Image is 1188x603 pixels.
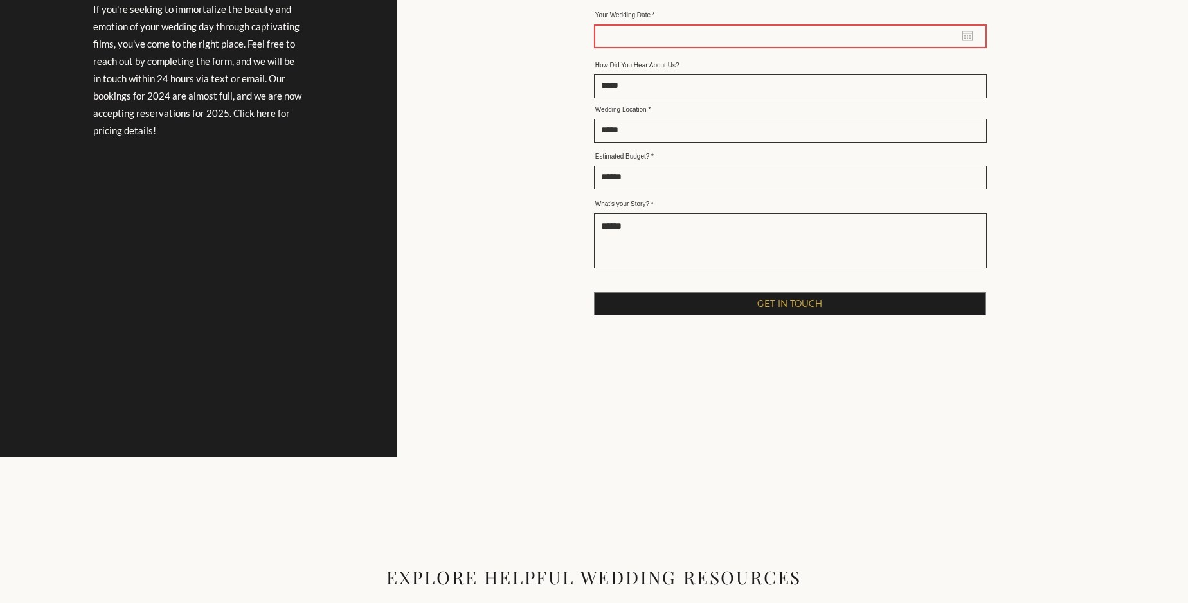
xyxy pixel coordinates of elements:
label: How Did You Hear About Us? [594,62,987,69]
button: GET IN TOUCH [594,292,986,315]
label: Your Wedding Date [594,12,987,19]
span: GET IN TOUCH [757,297,822,310]
label: Estimated Budget? [594,153,987,160]
label: Wedding Location [594,107,987,113]
span: EXPLORE HELPFUL WEDDING RESOURCES [386,565,802,589]
label: What's your Story? [594,201,987,207]
button: Open calendar [962,31,973,41]
span: If you're seeking to immortalize the beauty and emotion of your wedding day through captivating f... [93,3,301,136]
